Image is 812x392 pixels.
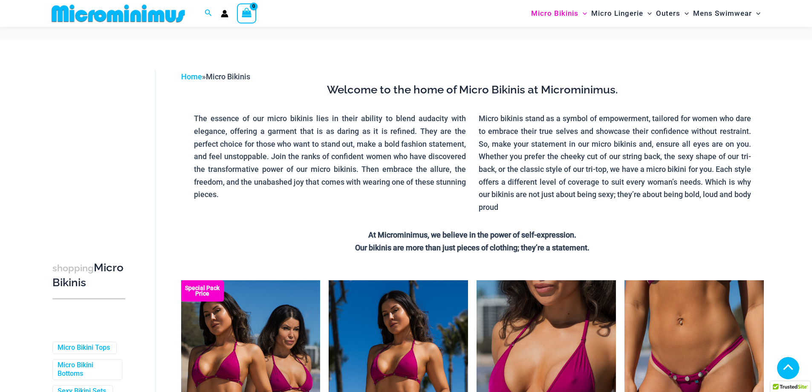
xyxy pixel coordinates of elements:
span: Micro Bikinis [206,72,250,81]
span: Micro Bikinis [531,3,578,24]
span: Menu Toggle [752,3,760,24]
span: » [181,72,250,81]
a: Search icon link [205,8,212,19]
img: MM SHOP LOGO FLAT [48,4,188,23]
span: Menu Toggle [643,3,652,24]
nav: Site Navigation [528,1,764,26]
span: Menu Toggle [680,3,689,24]
a: Micro BikinisMenu ToggleMenu Toggle [529,3,589,24]
b: Special Pack Price [181,285,224,296]
span: shopping [52,263,94,273]
a: Micro Bikini Bottoms [58,361,116,379]
h3: Welcome to the home of Micro Bikinis at Microminimus. [188,83,757,97]
h3: Micro Bikinis [52,261,125,290]
span: Outers [656,3,680,24]
a: View Shopping Cart, empty [237,3,257,23]
span: Mens Swimwear [693,3,752,24]
a: Home [181,72,202,81]
iframe: TrustedSite Certified [52,64,129,234]
a: Micro LingerieMenu ToggleMenu Toggle [589,3,654,24]
strong: Our bikinis are more than just pieces of clothing; they’re a statement. [355,243,589,252]
a: Mens SwimwearMenu ToggleMenu Toggle [691,3,763,24]
strong: At Microminimus, we believe in the power of self-expression. [368,230,576,239]
a: OutersMenu ToggleMenu Toggle [654,3,691,24]
span: Micro Lingerie [591,3,643,24]
a: Micro Bikini Tops [58,343,110,352]
p: Micro bikinis stand as a symbol of empowerment, tailored for women who dare to embrace their true... [479,112,751,214]
p: The essence of our micro bikinis lies in their ability to blend audacity with elegance, offering ... [194,112,466,201]
span: Menu Toggle [578,3,587,24]
a: Account icon link [221,10,228,17]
